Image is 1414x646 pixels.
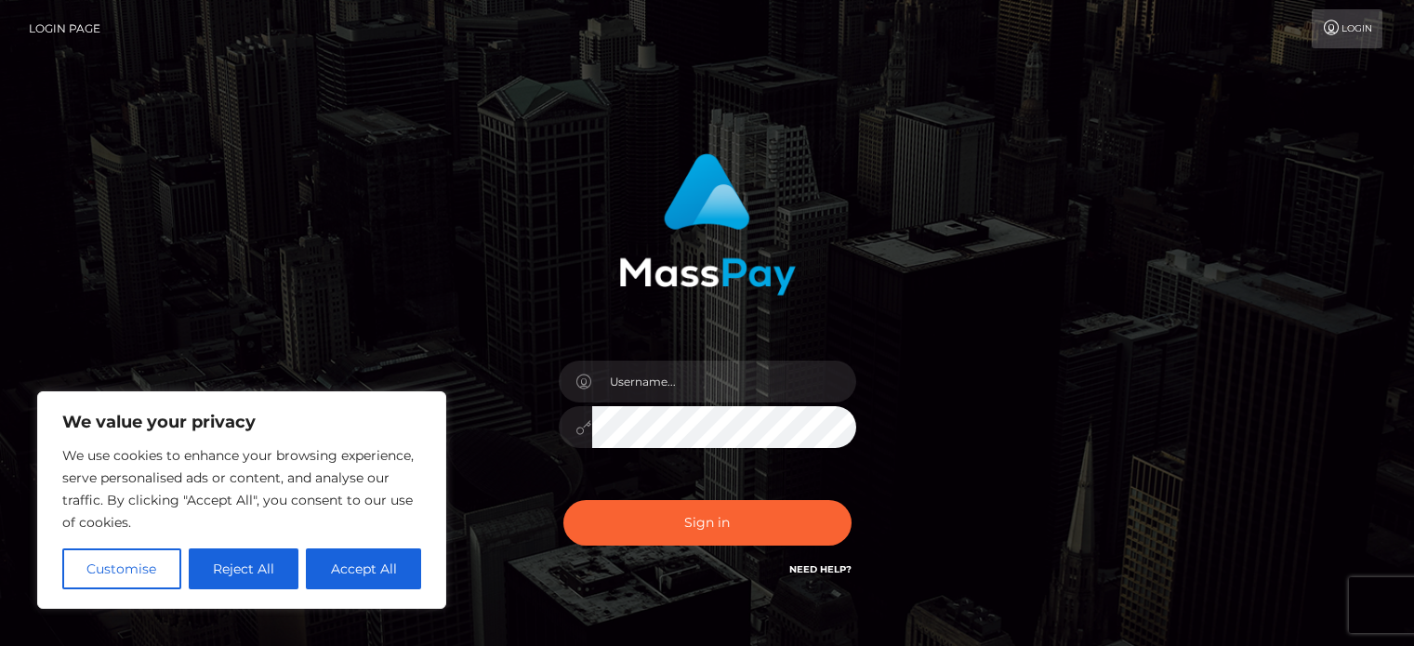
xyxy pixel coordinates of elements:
[37,391,446,609] div: We value your privacy
[306,548,421,589] button: Accept All
[789,563,852,575] a: Need Help?
[592,361,856,402] input: Username...
[29,9,100,48] a: Login Page
[62,548,181,589] button: Customise
[563,500,852,546] button: Sign in
[62,411,421,433] p: We value your privacy
[189,548,299,589] button: Reject All
[62,444,421,534] p: We use cookies to enhance your browsing experience, serve personalised ads or content, and analys...
[619,153,796,296] img: MassPay Login
[1312,9,1382,48] a: Login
